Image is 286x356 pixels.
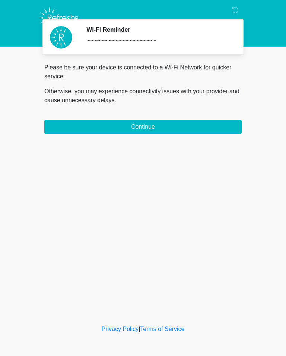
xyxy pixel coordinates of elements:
button: Continue [44,120,242,134]
p: Otherwise, you may experience connectivity issues with your provider and cause unnecessary delays [44,87,242,105]
img: Refresh RX Logo [37,6,82,30]
a: Privacy Policy [102,326,139,332]
span: . [115,97,116,103]
a: Terms of Service [140,326,184,332]
div: ~~~~~~~~~~~~~~~~~~~~ [86,36,231,45]
p: Please be sure your device is connected to a Wi-Fi Network for quicker service. [44,63,242,81]
img: Agent Avatar [50,26,72,49]
a: | [139,326,140,332]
